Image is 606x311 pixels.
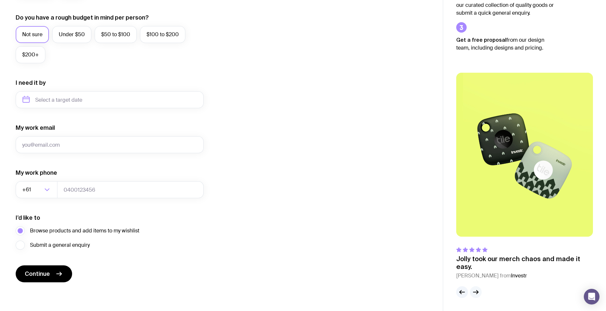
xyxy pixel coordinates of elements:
span: Continue [25,270,50,278]
span: +61 [22,181,32,198]
cite: [PERSON_NAME] from [456,272,593,280]
label: $100 to $200 [140,26,185,43]
label: My work phone [16,169,57,177]
input: 0400123456 [57,181,204,198]
label: I need it by [16,79,46,87]
span: Investr [511,272,527,279]
button: Continue [16,265,72,282]
div: Search for option [16,181,57,198]
label: $200+ [16,46,45,63]
label: Not sure [16,26,49,43]
div: Open Intercom Messenger [584,289,599,304]
p: Jolly took our merch chaos and made it easy. [456,255,593,271]
strong: Get a free proposal [456,37,506,43]
span: Submit a general enquiry [30,241,90,249]
label: I’d like to [16,214,40,222]
p: from our design team, including designs and pricing. [456,36,554,52]
input: Search for option [32,181,42,198]
label: $50 to $100 [95,26,137,43]
span: Browse products and add items to my wishlist [30,227,139,235]
label: Under $50 [52,26,91,43]
label: Do you have a rough budget in mind per person? [16,14,149,22]
input: Select a target date [16,91,204,108]
input: you@email.com [16,136,204,153]
label: My work email [16,124,55,132]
